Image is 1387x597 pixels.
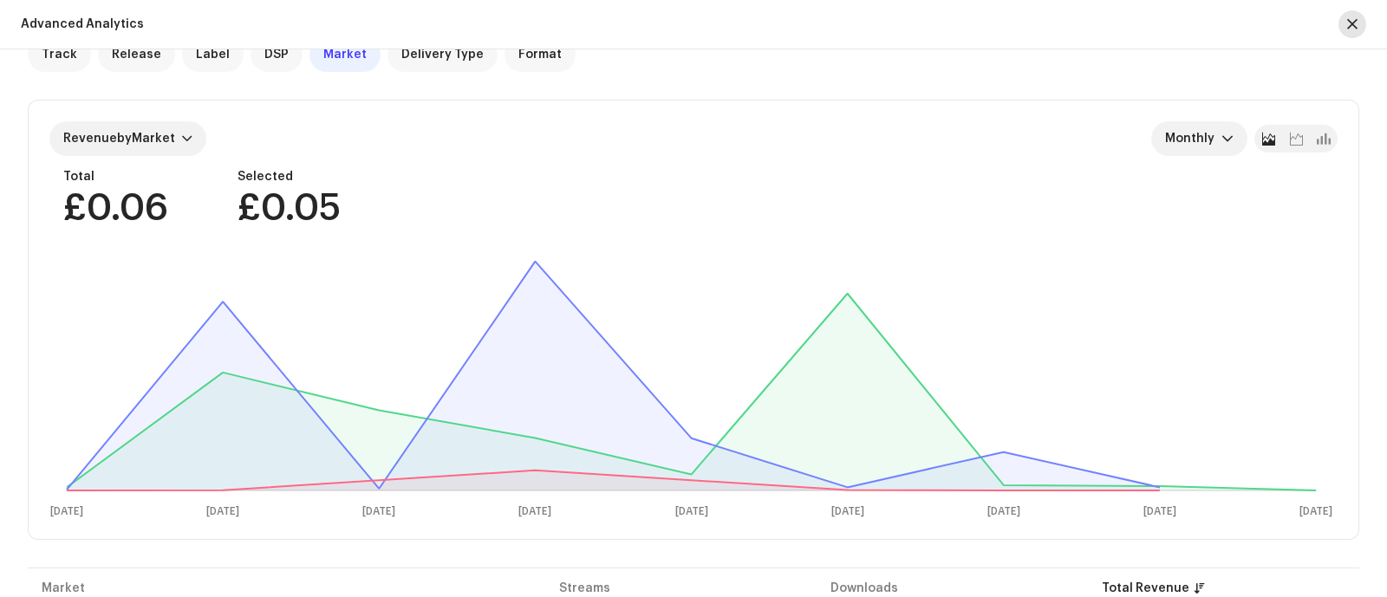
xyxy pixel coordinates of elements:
span: Delivery Type [401,48,484,62]
text: [DATE] [987,506,1020,517]
text: [DATE] [831,506,864,517]
text: [DATE] [518,506,551,517]
text: [DATE] [1299,506,1332,517]
div: dropdown trigger [1221,121,1234,156]
text: [DATE] [675,506,708,517]
text: [DATE] [1143,506,1176,517]
span: Monthly [1165,121,1221,156]
span: Format [518,48,562,62]
text: [DATE] [362,506,395,517]
span: Market [323,48,367,62]
div: Selected [238,170,341,184]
